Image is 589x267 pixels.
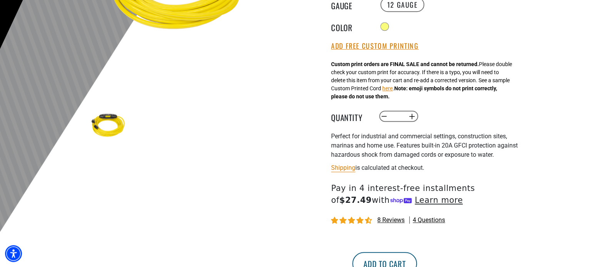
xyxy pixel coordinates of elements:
[382,85,393,93] button: here
[413,216,445,224] span: 4 questions
[331,60,512,101] div: Please double check your custom print for accuracy. If there is a typo, you will need to delete t...
[331,163,520,173] div: is calculated at checkout.
[331,22,370,32] legend: Color
[331,42,418,50] button: Add Free Custom Printing
[377,216,405,224] span: 8 reviews
[331,85,497,100] strong: Note: emoji symbols do not print correctly, please do not use them.
[331,61,479,67] strong: Custom print orders are FINAL SALE and cannot be returned.
[86,104,131,148] img: Yellow
[331,217,373,224] span: 4.62 stars
[5,245,22,262] div: Accessibility Menu
[331,133,518,158] span: Perfect for industrial and commercial settings, construction sites, marinas and home use. Feature...
[331,111,370,121] label: Quantity
[331,164,355,171] a: Shipping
